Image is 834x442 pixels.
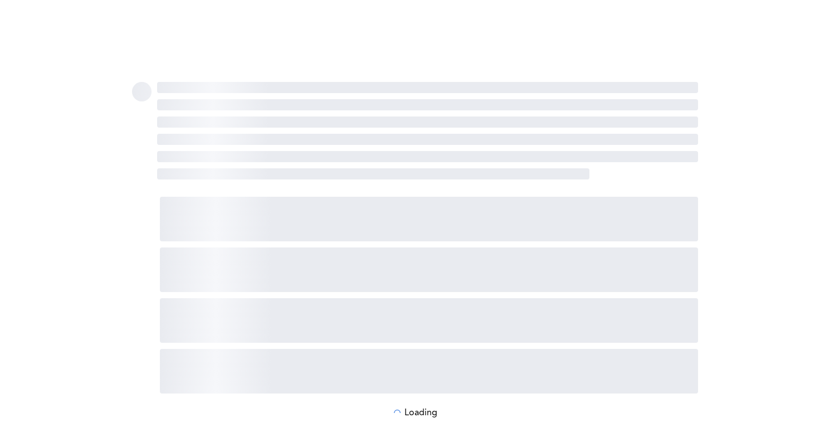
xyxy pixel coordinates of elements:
span: ‌ [160,349,698,394]
span: ‌ [157,134,698,145]
span: ‌ [157,151,698,162]
span: ‌ [160,247,698,292]
span: ‌ [132,82,152,101]
span: ‌ [160,197,698,241]
p: Loading [404,408,437,418]
span: ‌ [157,99,698,110]
span: ‌ [160,298,698,343]
span: ‌ [157,168,590,179]
span: ‌ [157,116,698,128]
span: ‌ [157,82,698,93]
